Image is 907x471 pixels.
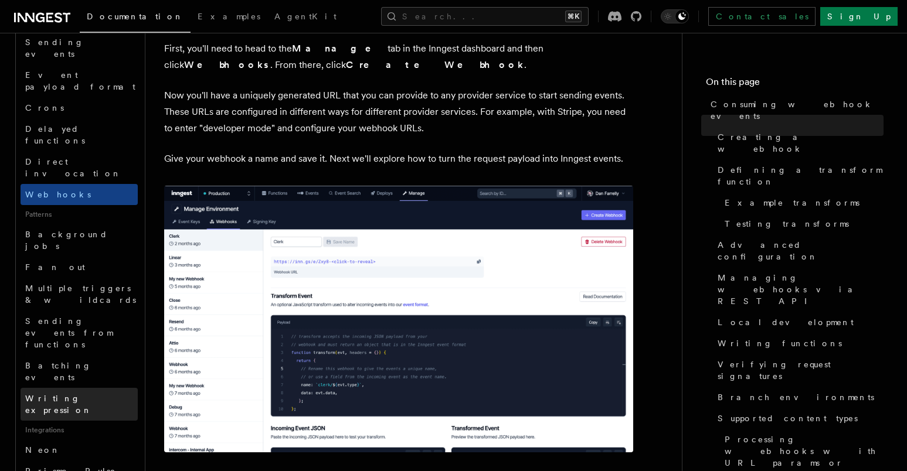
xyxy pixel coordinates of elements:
[718,359,884,382] span: Verifying request signatures
[25,394,92,415] span: Writing expression
[25,361,91,382] span: Batching events
[25,124,85,145] span: Delayed functions
[346,59,524,70] strong: Create Webhook
[21,355,138,388] a: Batching events
[708,7,816,26] a: Contact sales
[711,98,884,122] span: Consuming webhook events
[718,272,884,307] span: Managing webhooks via REST API
[25,70,135,91] span: Event payload format
[661,9,689,23] button: Toggle dark mode
[713,267,884,312] a: Managing webhooks via REST API
[21,310,138,355] a: Sending events from functions
[164,151,633,167] p: Give your webhook a name and save it. Next we'll explore how to turn the request payload into Inn...
[25,262,85,272] span: Fan out
[21,278,138,310] a: Multiple triggers & wildcards
[725,197,860,209] span: Example transforms
[267,4,344,32] a: AgentKit
[164,186,633,452] img: Inngest dashboard showing a newly created webhook
[164,40,633,73] p: First, you'll need to head to the tab in the Inngest dashboard and then click . From there, click .
[198,12,260,21] span: Examples
[25,103,64,112] span: Crons
[191,4,267,32] a: Examples
[87,12,184,21] span: Documentation
[713,408,884,429] a: Supported content types
[25,190,91,199] span: Webhooks
[713,333,884,354] a: Writing functions
[292,43,388,54] strong: Manage
[164,87,633,136] p: Now you'll have a uniquely generated URL that you can provide to any provider service to start se...
[718,412,858,424] span: Supported content types
[706,75,884,94] h4: On this page
[21,97,138,118] a: Crons
[713,127,884,159] a: Creating a webhook
[713,159,884,192] a: Defining a transform function
[25,37,84,59] span: Sending events
[725,218,849,230] span: Testing transforms
[565,11,582,22] kbd: ⌘K
[21,439,138,460] a: Neon
[25,445,60,455] span: Neon
[720,213,884,234] a: Testing transforms
[718,131,884,155] span: Creating a webhook
[713,312,884,333] a: Local development
[21,32,138,64] a: Sending events
[25,316,113,349] span: Sending events from functions
[21,205,138,224] span: Patterns
[21,64,138,97] a: Event payload format
[706,94,884,127] a: Consuming webhook events
[21,388,138,421] a: Writing expression
[25,284,136,305] span: Multiple triggers & wildcards
[720,192,884,213] a: Example transforms
[25,157,121,178] span: Direct invocation
[713,387,884,408] a: Branch environments
[21,224,138,257] a: Background jobs
[274,12,337,21] span: AgentKit
[21,184,138,205] a: Webhooks
[718,164,884,187] span: Defining a transform function
[718,239,884,262] span: Advanced configuration
[25,230,108,251] span: Background jobs
[381,7,589,26] button: Search...⌘K
[820,7,898,26] a: Sign Up
[21,421,138,439] span: Integrations
[21,151,138,184] a: Direct invocation
[21,257,138,278] a: Fan out
[80,4,191,33] a: Documentation
[718,337,842,349] span: Writing functions
[718,391,874,403] span: Branch environments
[713,234,884,267] a: Advanced configuration
[21,118,138,151] a: Delayed functions
[184,59,270,70] strong: Webhooks
[713,354,884,387] a: Verifying request signatures
[718,316,854,328] span: Local development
